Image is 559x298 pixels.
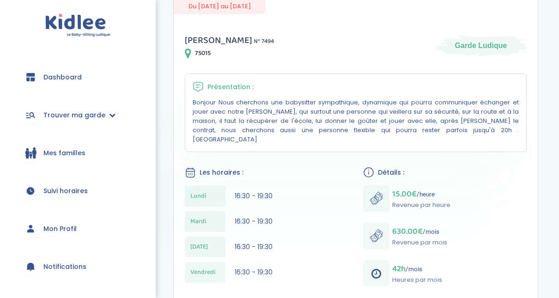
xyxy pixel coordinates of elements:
[190,242,208,252] span: [DATE]
[43,110,105,120] span: Trouver ma garde
[200,168,243,177] span: Les horaires :
[43,148,85,158] span: Mes familles
[43,186,88,196] span: Suivi horaires
[43,224,77,234] span: Mon Profil
[235,217,273,226] span: 16:30 - 19:30
[455,41,507,51] span: Garde Ludique
[14,136,142,170] a: Mes familles
[235,268,273,277] span: 16:30 - 19:30
[14,250,142,283] a: Notifications
[254,36,274,46] span: N° 7494
[392,201,450,210] p: Revenue par heure
[392,188,417,201] span: 15.00€
[14,98,142,132] a: Trouver ma garde
[392,262,442,275] p: /mois
[392,188,450,201] p: /heure
[392,225,423,238] span: 630.00€
[195,49,211,58] span: 75015
[14,61,142,94] a: Dashboard
[392,238,447,247] p: Revenue par mois
[185,33,252,48] span: [PERSON_NAME]
[190,191,207,201] span: Lundi
[190,217,207,226] span: Mardi
[392,262,406,275] span: 42h
[43,262,86,272] span: Notifications
[14,212,142,245] a: Mon Profil
[45,14,110,37] img: logo.svg
[392,275,442,285] p: Heures par mois
[235,191,273,201] span: 16:30 - 19:30
[235,242,273,251] span: 16:30 - 19:30
[190,268,216,277] span: Vendredi
[14,174,142,207] a: Suivi horaires
[43,73,82,82] span: Dashboard
[392,225,447,238] p: /mois
[378,168,404,177] span: Détails :
[193,98,519,144] p: Bonjour Nous cherchons une babysitter sympathique, dynamique qui pourra communiquer échanger et j...
[207,82,254,92] span: Présentation :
